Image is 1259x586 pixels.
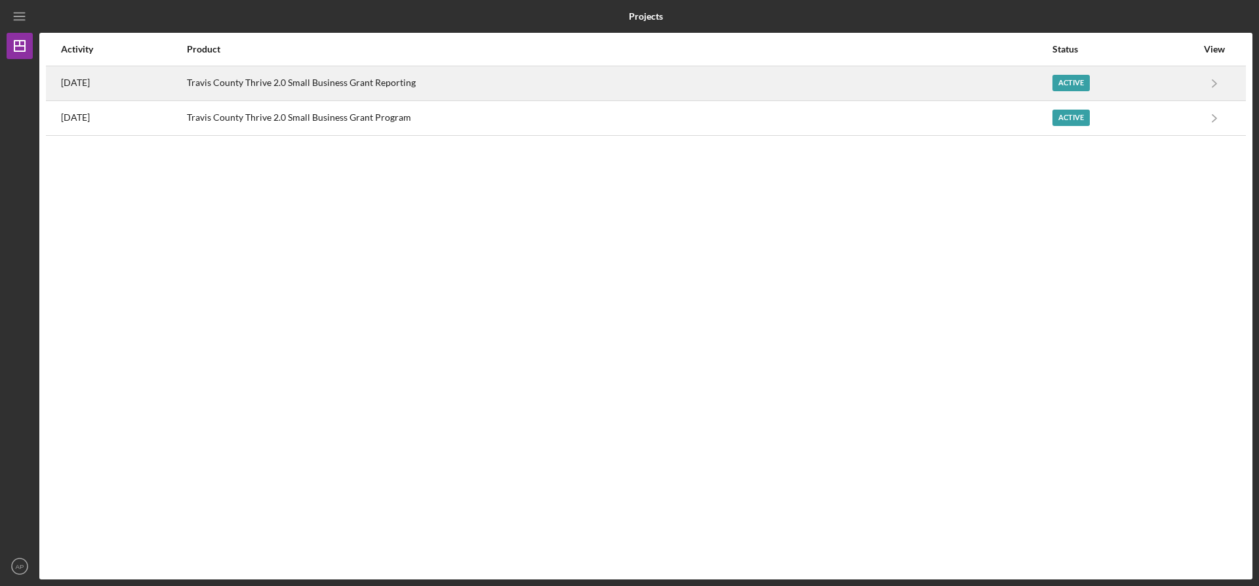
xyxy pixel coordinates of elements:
[61,44,186,54] div: Activity
[187,67,1051,100] div: Travis County Thrive 2.0 Small Business Grant Reporting
[187,102,1051,135] div: Travis County Thrive 2.0 Small Business Grant Program
[1052,75,1090,91] div: Active
[61,112,90,123] time: 2025-02-07 22:14
[1198,44,1231,54] div: View
[1052,44,1197,54] div: Status
[61,77,90,88] time: 2025-08-08 21:47
[16,563,24,570] text: AP
[629,11,663,22] b: Projects
[187,44,1051,54] div: Product
[1052,110,1090,126] div: Active
[7,553,33,579] button: AP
